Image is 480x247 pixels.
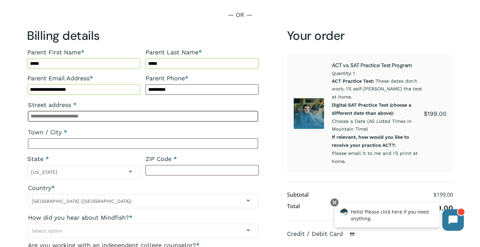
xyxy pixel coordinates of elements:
[28,194,258,208] span: Country
[434,191,437,198] span: $
[424,110,446,117] bdi: 199.00
[28,196,258,206] span: United States (US)
[45,155,49,162] abbr: required
[28,99,258,111] label: Street address
[27,28,259,44] h3: Billing details
[73,101,76,108] abbr: required
[27,11,453,28] p: — OR —
[173,155,177,162] abbr: required
[146,72,258,84] label: Parent Phone
[332,101,424,133] p: Choose a Date (All Listed Times in Mountain Time)
[28,167,140,177] span: Colorado
[287,230,362,237] label: Credit / Debit Card
[27,46,140,58] label: Parent First Name
[27,72,140,84] label: Parent Email Address
[424,110,427,117] span: $
[434,191,453,198] bdi: 199.00
[146,46,258,58] label: Parent Last Name
[332,101,422,117] dt: Digital SAT Practice Test (choose a different date than above):
[287,189,309,201] th: Subtotal
[332,133,424,165] p: Please email it to me and I'll print at home.
[287,28,453,44] h3: Your order
[327,197,471,238] iframe: Chatbot
[64,129,67,136] abbr: required
[332,133,422,149] dt: If relevant, how would you like to receive your practice ACT?:
[332,77,374,85] dt: ACT Practice Test:
[294,98,324,129] img: ACT SAT Pactice Test 1
[287,201,300,214] th: Total
[27,165,140,179] span: State
[332,69,424,77] span: Quantity: 1
[146,153,258,165] label: ZIP Code
[32,228,63,234] span: Select option
[27,153,140,165] label: State
[28,126,258,138] label: Town / City
[28,212,258,224] label: How did you hear about Mindfish?
[332,62,412,69] a: ACT vs. SAT Practice Test Program
[332,77,424,101] p: These dates don't work; I'll self-[PERSON_NAME] the test at home.
[28,182,258,194] label: Country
